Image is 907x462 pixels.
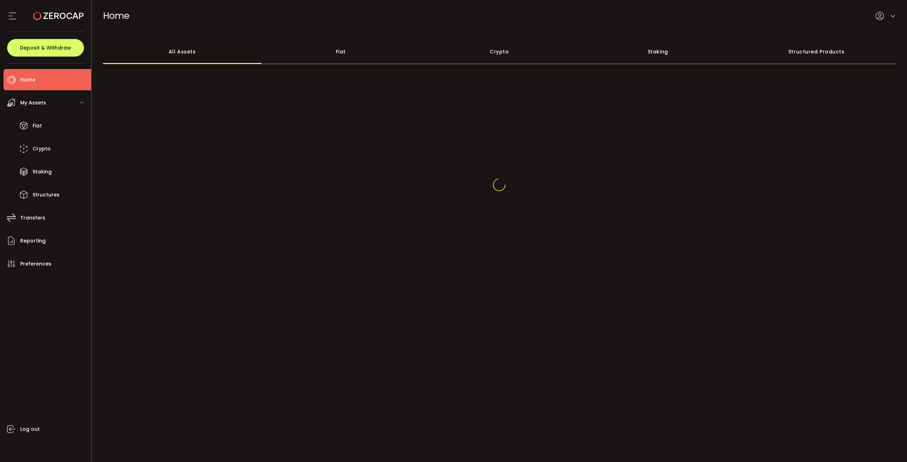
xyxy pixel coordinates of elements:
[7,39,84,57] button: Deposit & Withdraw
[20,236,46,246] span: Reporting
[20,424,40,434] span: Log out
[20,75,35,85] span: Home
[103,10,129,22] span: Home
[579,39,737,64] div: Staking
[33,190,60,200] span: Structures
[33,121,42,131] span: Fiat
[420,39,579,64] div: Crypto
[20,45,71,50] span: Deposit & Withdraw
[20,213,45,223] span: Transfers
[20,98,46,108] span: My Assets
[261,39,420,64] div: Fiat
[33,167,52,177] span: Staking
[33,144,51,154] span: Crypto
[737,39,896,64] div: Structured Products
[103,39,262,64] div: All Assets
[20,259,51,269] span: Preferences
